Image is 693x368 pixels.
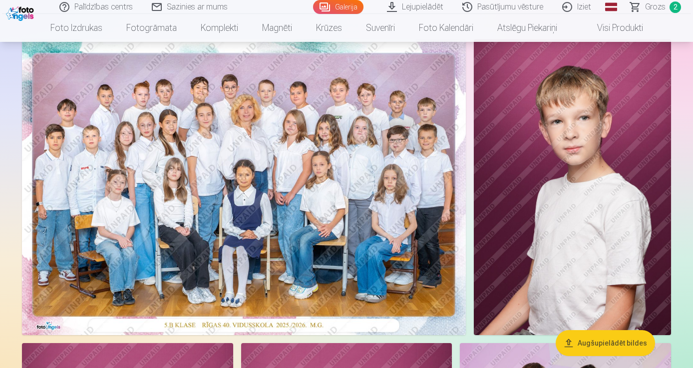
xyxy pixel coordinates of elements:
[485,14,569,42] a: Atslēgu piekariņi
[569,14,655,42] a: Visi produkti
[670,1,681,13] span: 2
[189,14,250,42] a: Komplekti
[250,14,304,42] a: Magnēti
[6,4,36,21] img: /fa1
[556,330,655,356] button: Augšupielādēt bildes
[38,14,114,42] a: Foto izdrukas
[114,14,189,42] a: Fotogrāmata
[354,14,407,42] a: Suvenīri
[407,14,485,42] a: Foto kalendāri
[645,1,666,13] span: Grozs
[304,14,354,42] a: Krūzes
